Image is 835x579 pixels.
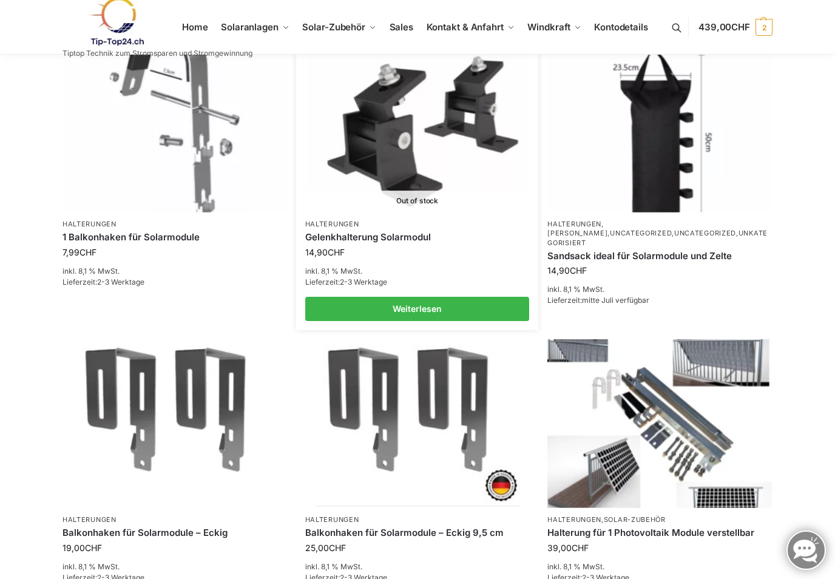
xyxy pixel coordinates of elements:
span: mitte Juli verfügbar [582,296,649,305]
span: CHF [731,21,750,33]
span: CHF [570,265,587,276]
a: Halterungen [305,515,359,524]
p: , [547,515,772,524]
img: Balkonhaken für runde Handläufe [63,44,287,212]
span: 439,00 [698,21,750,33]
a: Gelenkhalterung Solarmodul [305,231,530,243]
bdi: 14,90 [305,247,345,257]
img: Gelenkhalterung Solarmodul [307,46,527,211]
a: Halterungen [547,220,601,228]
span: Kontakt & Anfahrt [427,21,504,33]
a: Halterung für 1 Photovoltaik Module verstellbar [547,527,772,539]
bdi: 19,00 [63,543,102,553]
a: Unkategorisiert [547,229,768,246]
p: inkl. 8,1 % MwSt. [63,266,287,277]
span: 2-3 Werktage [97,277,144,286]
a: Uncategorized [610,229,672,237]
a: Uncategorized [674,229,736,237]
span: 2-3 Werktage [340,277,387,286]
a: 439,00CHF 2 [698,9,772,46]
span: Sales [390,21,414,33]
p: inkl. 8,1 % MwSt. [305,266,530,277]
p: inkl. 8,1 % MwSt. [547,561,772,572]
a: Balkonhaken für Solarmodule – Eckig [63,527,287,539]
p: inkl. 8,1 % MwSt. [547,284,772,295]
img: Sandsäcke zu Beschwerung Camping, Schirme, Pavilions-Solarmodule [547,44,772,212]
bdi: 39,00 [547,543,589,553]
p: Tiptop Technik zum Stromsparen und Stromgewinnung [63,50,252,57]
a: Solar-Zubehör [604,515,666,524]
span: CHF [85,543,102,553]
img: Balkonhaken für Solarmodule - Eckig [63,339,287,507]
span: Solar-Zubehör [302,21,365,33]
span: Lieferzeit: [305,277,387,286]
p: inkl. 8,1 % MwSt. [305,561,530,572]
span: Solaranlagen [221,21,279,33]
span: CHF [572,543,589,553]
bdi: 14,90 [547,265,587,276]
bdi: 25,00 [305,543,346,553]
a: Halterungen [63,220,117,228]
span: CHF [329,543,346,553]
a: [PERSON_NAME] [547,229,607,237]
span: CHF [328,247,345,257]
p: , , , , [547,220,772,248]
a: Sandsack ideal für Solarmodule und Zelte [547,250,772,262]
a: 1 Balkonhaken für Solarmodule [63,231,287,243]
a: Out of stock Gelenkhalterung Solarmodul [307,46,527,211]
a: Halterungen [305,220,359,228]
img: Halterung für 1 Photovoltaik Module verstellbar [547,339,772,507]
img: Balkonhaken eckig [305,339,530,507]
bdi: 7,99 [63,247,96,257]
span: Lieferzeit: [63,277,144,286]
span: CHF [79,247,96,257]
a: Halterungen [547,515,601,524]
span: Kontodetails [594,21,648,33]
span: Windkraft [527,21,570,33]
span: Lieferzeit: [547,296,649,305]
span: 2 [756,19,772,36]
a: Halterungen [63,515,117,524]
a: Balkonhaken für Solarmodule – Eckig 9,5 cm [305,527,530,539]
a: Lese mehr über „Gelenkhalterung Solarmodul“ [305,297,530,321]
p: inkl. 8,1 % MwSt. [63,561,287,572]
